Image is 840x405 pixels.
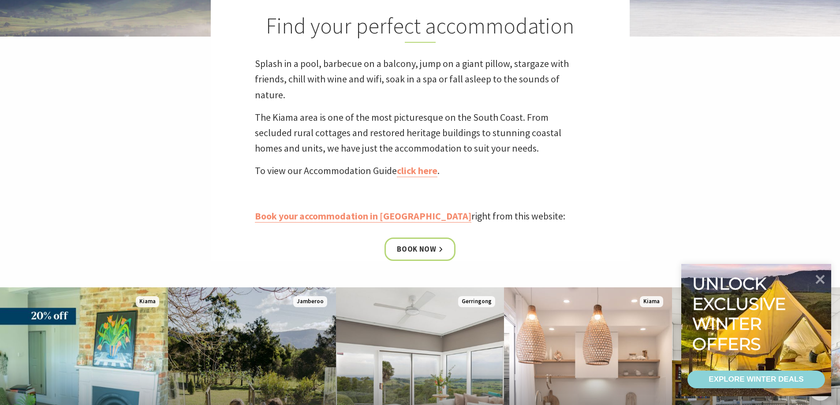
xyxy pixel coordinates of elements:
[385,238,455,261] a: Book now
[458,296,495,307] span: Gerringong
[255,163,586,178] p: To view our Accommodation Guide .
[692,274,790,354] div: Unlock exclusive winter offers
[687,371,825,388] a: EXPLORE WINTER DEALS
[255,210,471,223] a: Book your accommodation in [GEOGRAPHIC_DATA]
[293,296,327,307] span: Jamberoo
[397,164,437,177] a: click here
[255,110,586,156] p: The Kiama area is one of the most picturesque on the South Coast. From secluded rural cottages an...
[709,371,803,388] div: EXPLORE WINTER DEALS
[640,296,663,307] span: Kiama
[255,13,586,43] h2: Find your perfect accommodation
[136,296,159,307] span: Kiama
[255,208,586,224] p: right from this website:
[255,56,586,103] p: Splash in a pool, barbecue on a balcony, jump on a giant pillow, stargaze with friends, chill wit...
